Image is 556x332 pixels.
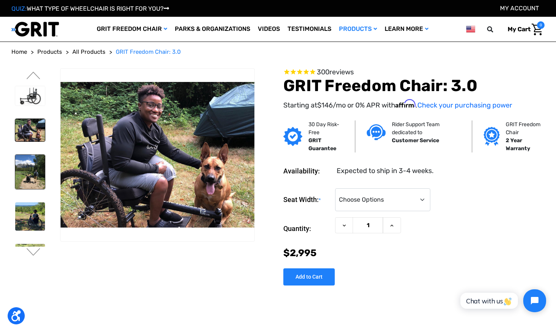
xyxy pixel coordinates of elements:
iframe: Tidio Chat [452,283,553,319]
input: Search [490,21,502,37]
img: GRIT All-Terrain Wheelchair and Mobility Equipment [11,21,59,37]
h1: GRIT Freedom Chair: 3.0 [283,76,545,95]
img: GRIT Freedom Chair: 3.0 [61,82,254,228]
img: GRIT Freedom Chair: 3.0 [15,202,45,231]
p: GRIT Freedom Chair [506,120,547,136]
p: 30 Day Risk-Free [308,120,344,136]
span: Affirm [395,99,415,108]
dt: Availability: [283,166,331,176]
span: 300 reviews [317,68,354,76]
strong: Customer Service [392,137,439,144]
img: GRIT Guarantee [283,127,302,146]
a: Account [500,5,539,12]
span: Products [37,48,62,55]
img: us.png [466,24,475,34]
img: GRIT Freedom Chair: 3.0 [15,86,45,106]
span: Rated 4.6 out of 5 stars 300 reviews [283,68,545,77]
img: Cart [532,24,543,35]
span: $2,995 [283,247,316,258]
span: QUIZ: [11,5,27,12]
img: GRIT Freedom Chair: 3.0 [15,155,45,189]
a: Check your purchasing power - Learn more about Affirm Financing (opens in modal) [417,101,512,109]
a: Parks & Organizations [171,17,254,42]
img: Customer service [367,124,386,140]
input: Add to Cart [283,268,335,285]
a: Videos [254,17,284,42]
span: All Products [72,48,105,55]
strong: GRIT Guarantee [308,137,336,152]
span: $146 [317,101,333,109]
img: GRIT Freedom Chair: 3.0 [15,244,45,270]
a: Testimonials [284,17,335,42]
a: Products [335,17,381,42]
span: My Cart [508,26,530,33]
span: GRIT Freedom Chair: 3.0 [116,48,181,55]
span: 0 [537,21,545,29]
a: Learn More [381,17,432,42]
p: Rider Support Team dedicated to [392,120,460,136]
a: Cart with 0 items [502,21,545,37]
a: GRIT Freedom Chair: 3.0 [116,48,181,56]
a: Products [37,48,62,56]
a: GRIT Freedom Chair [93,17,171,42]
a: Home [11,48,27,56]
a: QUIZ:WHAT TYPE OF WHEELCHAIR IS RIGHT FOR YOU? [11,5,169,12]
label: Seat Width: [283,188,331,212]
nav: Breadcrumb [11,48,545,56]
strong: 2 Year Warranty [506,137,530,152]
img: GRIT Freedom Chair: 3.0 [15,119,45,141]
dd: Expected to ship in 3-4 weeks. [337,166,434,176]
button: Go to slide 1 of 3 [26,72,42,81]
span: Home [11,48,27,55]
p: Starting at /mo or 0% APR with . [283,99,545,111]
button: Go to slide 3 of 3 [26,248,42,257]
label: Quantity: [283,217,331,240]
a: All Products [72,48,105,56]
span: reviews [329,68,354,76]
img: Grit freedom [484,127,499,146]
